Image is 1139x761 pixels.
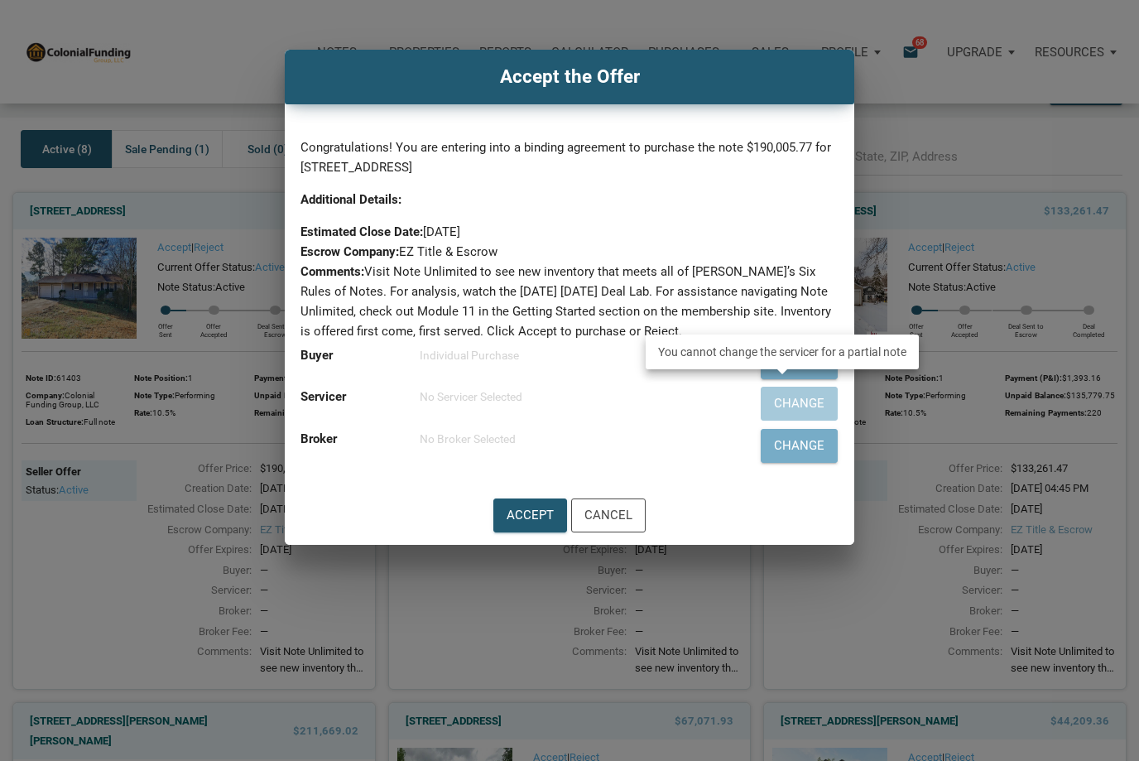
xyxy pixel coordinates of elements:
[300,264,831,339] span: Visit Note Unlimited to see new inventory that meets all of [PERSON_NAME]’s Six Rules of Notes. F...
[300,244,497,259] span: EZ Title & Escrow
[420,429,728,449] div: No Broker Selected
[300,190,839,210] p: Additional Details:
[300,137,839,177] p: Congratulations! You are entering into a binding agreement to purchase the note $190,005.77 for [...
[774,436,824,455] div: Change
[493,499,567,532] button: Accept
[420,387,728,407] div: No Servicer Selected
[300,224,423,239] b: Estimated Close Date:
[300,224,460,239] span: [DATE]
[300,431,337,446] label: Broker
[297,63,842,91] h4: Accept the Offer
[300,348,333,363] label: Buyer
[584,506,632,525] div: Cancel
[571,499,646,532] button: Cancel
[420,345,728,365] div: Individual Purchase
[300,389,346,404] label: Servicer
[774,353,824,372] div: Change
[761,345,838,379] button: Change
[300,264,364,279] b: Comments:
[761,429,838,463] button: Change
[300,244,399,259] b: Escrow Company:
[507,506,554,525] div: Accept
